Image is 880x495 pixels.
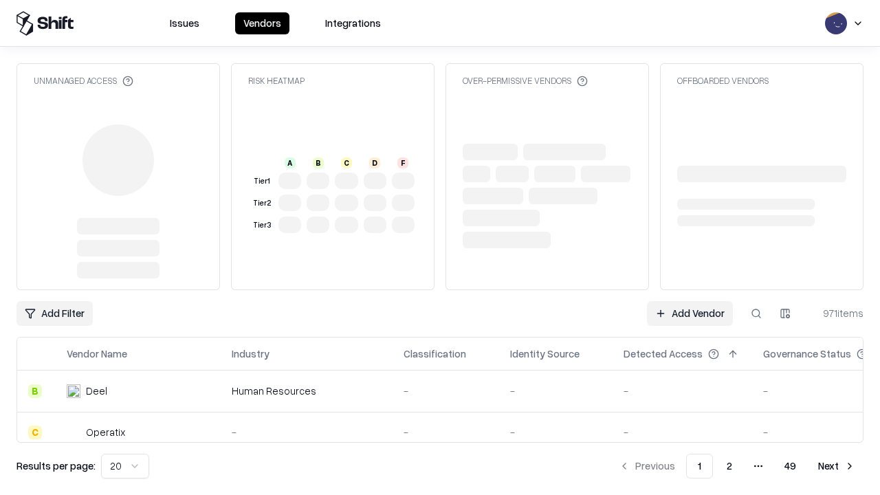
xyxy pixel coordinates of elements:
div: Operatix [86,425,125,439]
div: - [624,425,741,439]
div: - [404,425,488,439]
div: Tier 3 [251,219,273,231]
div: Tier 2 [251,197,273,209]
div: F [397,157,408,168]
button: Vendors [235,12,289,34]
a: Add Vendor [647,301,733,326]
div: Classification [404,346,466,361]
button: Next [810,454,863,478]
div: Unmanaged Access [34,75,133,87]
div: Risk Heatmap [248,75,305,87]
div: Deel [86,384,107,398]
button: Integrations [317,12,389,34]
div: - [232,425,382,439]
div: Vendor Name [67,346,127,361]
nav: pagination [610,454,863,478]
button: Issues [162,12,208,34]
div: D [369,157,380,168]
div: Offboarded Vendors [677,75,769,87]
div: - [404,384,488,398]
button: Add Filter [16,301,93,326]
div: Governance Status [763,346,851,361]
div: Over-Permissive Vendors [463,75,588,87]
div: Tier 1 [251,175,273,187]
button: 1 [686,454,713,478]
div: B [313,157,324,168]
img: Deel [67,384,80,398]
div: - [624,384,741,398]
div: Identity Source [510,346,580,361]
div: C [341,157,352,168]
div: Industry [232,346,269,361]
div: - [510,384,602,398]
img: Operatix [67,426,80,439]
div: B [28,384,42,398]
div: Detected Access [624,346,703,361]
button: 2 [716,454,743,478]
div: - [510,425,602,439]
div: Human Resources [232,384,382,398]
div: A [285,157,296,168]
button: 49 [773,454,807,478]
div: 971 items [808,306,863,320]
div: C [28,426,42,439]
p: Results per page: [16,459,96,473]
